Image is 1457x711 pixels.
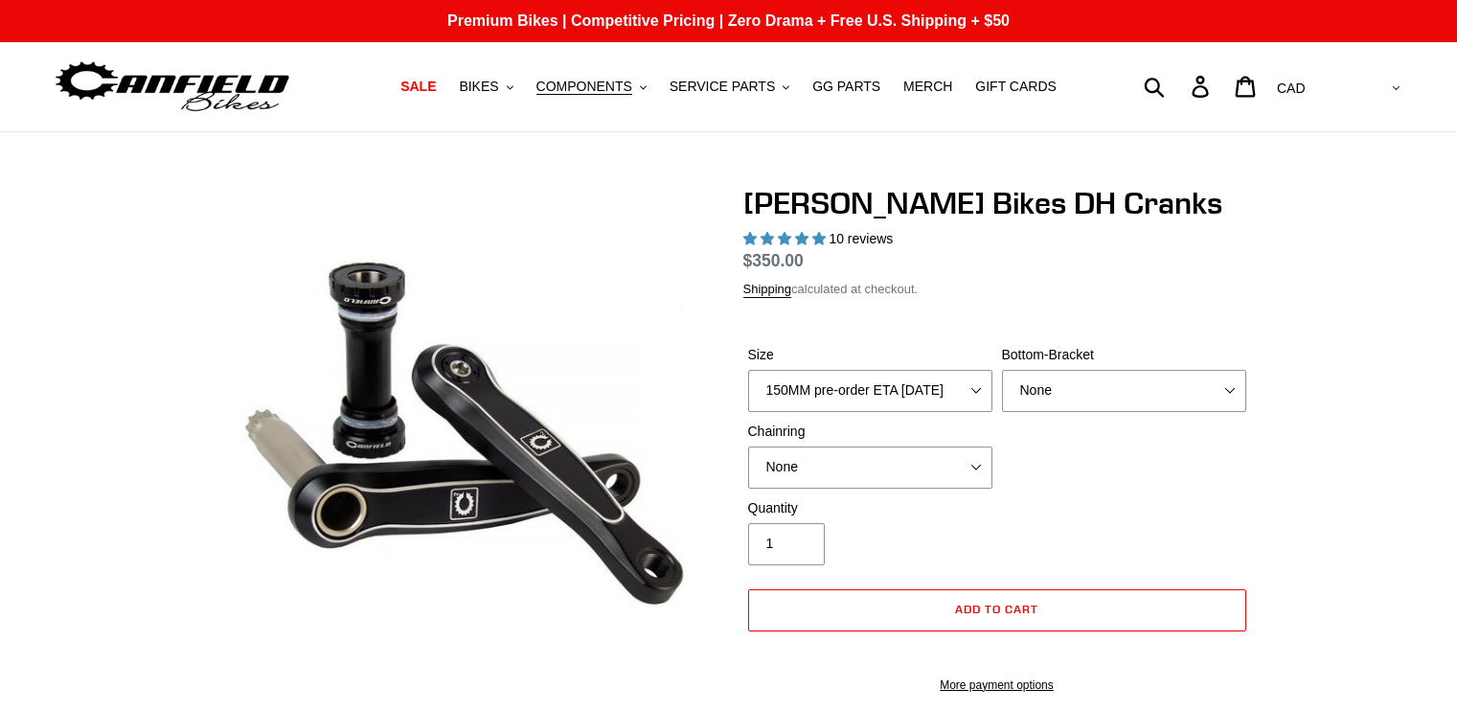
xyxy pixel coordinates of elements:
span: BIKES [459,79,498,95]
button: BIKES [449,74,522,100]
button: COMPONENTS [527,74,656,100]
div: calculated at checkout. [743,280,1251,299]
a: Shipping [743,282,792,298]
h1: [PERSON_NAME] Bikes DH Cranks [743,185,1251,221]
label: Size [748,345,992,365]
a: SALE [391,74,445,100]
span: 4.90 stars [743,231,830,246]
span: SALE [400,79,436,95]
a: GG PARTS [803,74,890,100]
input: Search [1154,65,1203,107]
img: Canfield Bikes [53,57,292,117]
span: MERCH [903,79,952,95]
span: $350.00 [743,251,804,270]
label: Bottom-Bracket [1002,345,1246,365]
label: Chainring [748,422,992,442]
span: GIFT CARDS [975,79,1057,95]
span: COMPONENTS [536,79,632,95]
span: 10 reviews [829,231,893,246]
a: More payment options [748,677,1246,694]
span: Add to cart [955,602,1038,616]
a: MERCH [894,74,962,100]
span: GG PARTS [812,79,880,95]
button: Add to cart [748,589,1246,631]
button: SERVICE PARTS [660,74,799,100]
a: GIFT CARDS [966,74,1066,100]
span: SERVICE PARTS [670,79,775,95]
label: Quantity [748,498,992,518]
